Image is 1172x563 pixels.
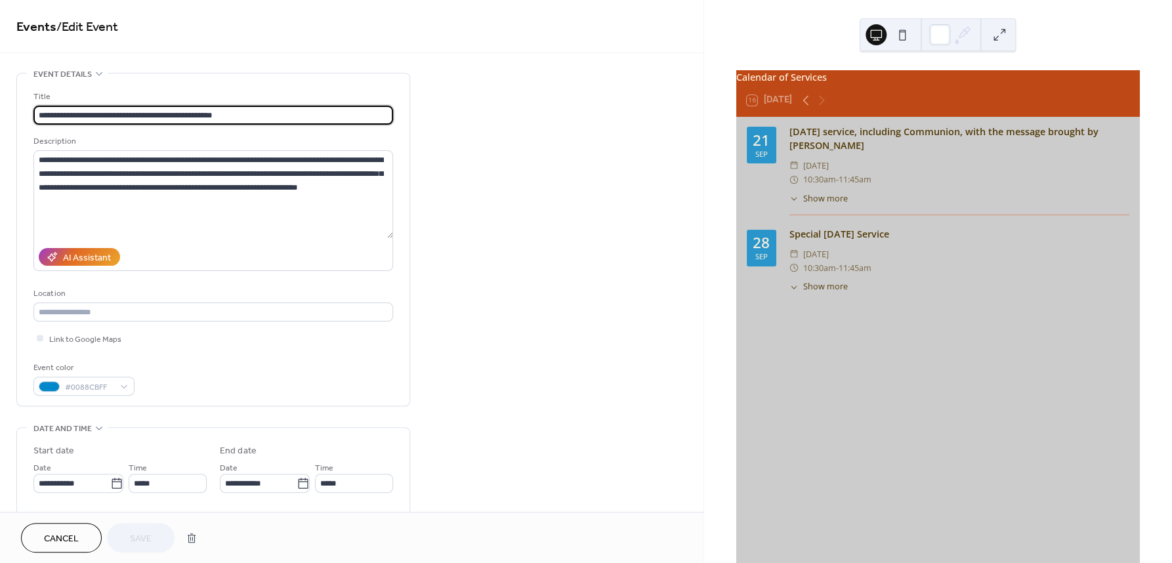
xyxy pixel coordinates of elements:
[789,193,848,205] button: ​Show more
[789,247,799,261] div: ​
[49,510,72,524] span: All day
[803,173,836,186] span: 10:30am
[44,532,79,546] span: Cancel
[836,173,839,186] span: -
[755,150,768,157] div: Sep
[803,193,848,205] span: Show more
[839,173,871,186] span: 11:45am
[736,70,1140,85] div: Calendar of Services
[33,135,390,148] div: Description
[16,14,56,40] a: Events
[789,125,1129,153] div: [DATE] service, including Communion, with the message brought by [PERSON_NAME]
[33,461,51,475] span: Date
[753,236,770,251] div: 28
[755,253,768,260] div: Sep
[33,444,74,458] div: Start date
[49,333,121,346] span: Link to Google Maps
[33,422,92,436] span: Date and time
[789,261,799,275] div: ​
[33,287,390,301] div: Location
[789,281,848,293] button: ​Show more
[753,133,770,148] div: 21
[56,14,118,40] span: / Edit Event
[803,247,829,261] span: [DATE]
[220,461,238,475] span: Date
[789,173,799,186] div: ​
[789,193,799,205] div: ​
[315,461,333,475] span: Time
[33,68,92,81] span: Event details
[803,281,848,293] span: Show more
[803,159,829,173] span: [DATE]
[63,251,111,265] div: AI Assistant
[789,227,1129,241] div: Special [DATE] Service
[33,361,132,375] div: Event color
[803,261,836,275] span: 10:30am
[39,248,120,266] button: AI Assistant
[789,281,799,293] div: ​
[789,159,799,173] div: ​
[129,461,147,475] span: Time
[65,381,114,394] span: #0088CBFF
[836,261,839,275] span: -
[220,444,257,458] div: End date
[839,261,871,275] span: 11:45am
[21,523,102,553] button: Cancel
[33,90,390,104] div: Title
